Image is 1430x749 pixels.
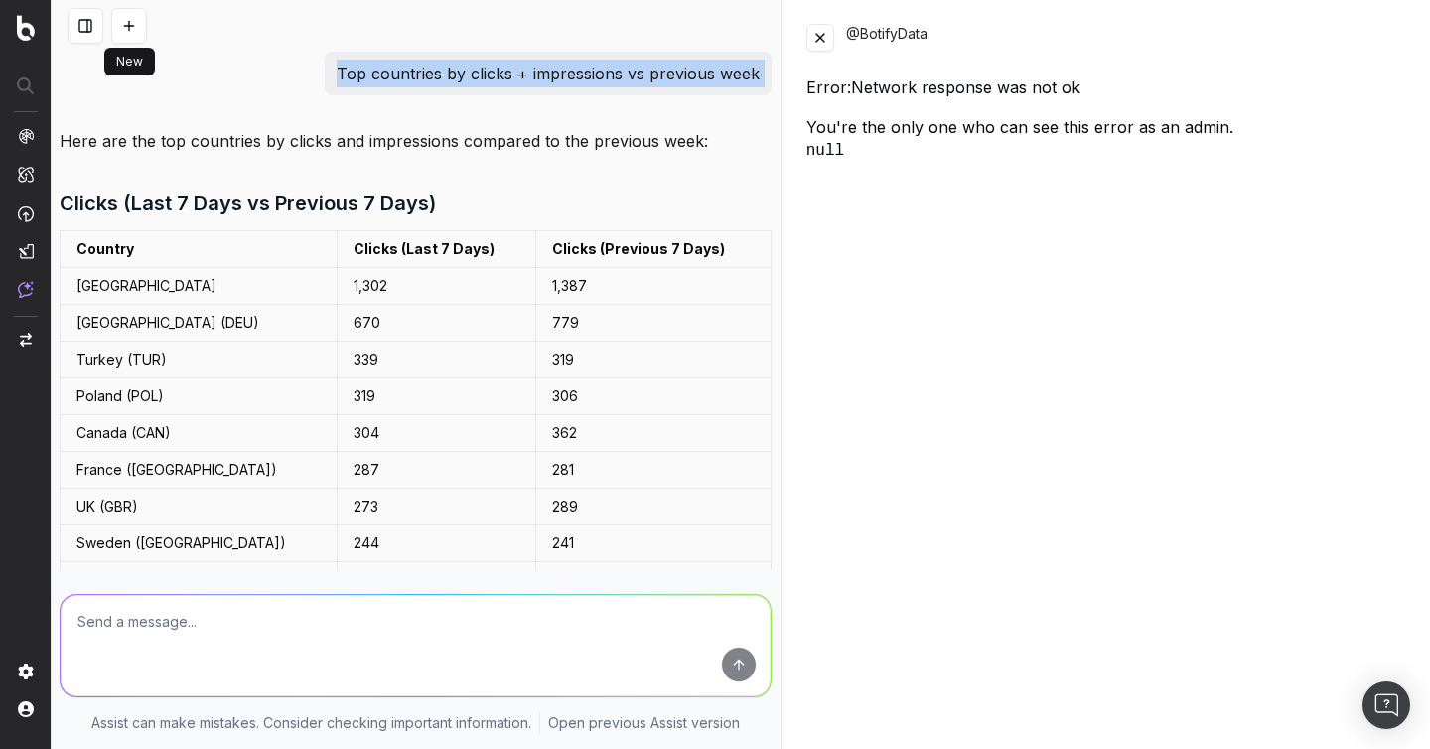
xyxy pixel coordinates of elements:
p: Here are the top countries by clicks and impressions compared to the previous week: [60,127,772,155]
td: 339 [337,342,535,378]
div: You're the only one who can see this error as an admin. [806,115,1406,163]
td: Country [61,231,338,268]
td: 213 [337,562,535,599]
a: Open previous Assist version [548,713,740,733]
div: Open Intercom Messenger [1362,681,1410,729]
td: 289 [536,489,772,525]
td: 304 [337,415,535,452]
td: 306 [536,378,772,415]
td: Canada (CAN) [61,415,338,452]
td: 1,302 [337,268,535,305]
img: Analytics [18,128,34,144]
td: Turkey (TUR) [61,342,338,378]
h3: Clicks (Last 7 Days vs Previous 7 Days) [60,187,772,219]
td: [GEOGRAPHIC_DATA] [61,268,338,305]
td: 287 [337,452,535,489]
div: @BotifyData [846,24,1406,52]
td: 319 [536,342,772,378]
td: 273 [337,489,535,525]
p: Top countries by clicks + impressions vs previous week [337,60,760,87]
img: Studio [18,243,34,259]
img: Switch project [20,333,32,347]
td: 241 [536,525,772,562]
div: Error: Network response was not ok [806,75,1406,99]
img: Assist [18,281,34,298]
img: Activation [18,205,34,222]
td: Clicks (Previous 7 Days) [536,231,772,268]
img: My account [18,701,34,717]
td: UK (GBR) [61,489,338,525]
td: France ([GEOGRAPHIC_DATA]) [61,452,338,489]
td: 779 [536,305,772,342]
td: 319 [337,378,535,415]
img: Intelligence [18,166,34,183]
td: 281 [536,452,772,489]
img: Setting [18,664,34,679]
td: 1,387 [536,268,772,305]
td: Sweden ([GEOGRAPHIC_DATA]) [61,525,338,562]
td: Australia ([GEOGRAPHIC_DATA]) [61,562,338,599]
p: New [116,54,143,70]
td: Poland (POL) [61,378,338,415]
td: 670 [337,305,535,342]
img: Botify logo [17,15,35,41]
p: Assist can make mistakes. Consider checking important information. [91,713,531,733]
td: [GEOGRAPHIC_DATA] (DEU) [61,305,338,342]
td: 362 [536,415,772,452]
td: 208 [536,562,772,599]
td: 244 [337,525,535,562]
td: Clicks (Last 7 Days) [337,231,535,268]
pre: null [806,139,1406,163]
